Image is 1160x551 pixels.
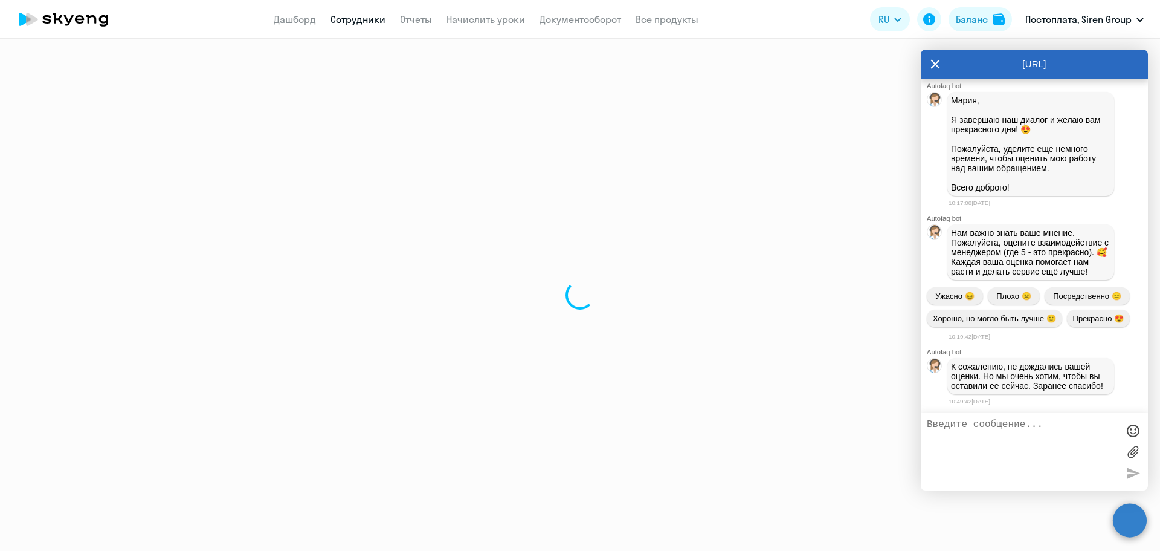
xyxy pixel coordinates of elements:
span: Прекрасно 😍 [1073,314,1124,323]
a: Сотрудники [330,13,385,25]
span: Хорошо, но могло быть лучше 🙂 [933,314,1056,323]
label: Лимит 10 файлов [1124,443,1142,461]
time: 10:19:42[DATE] [949,333,990,340]
span: Ужасно 😖 [935,292,974,301]
span: К сожалению, не дождались вашей оценки. Но мы очень хотим, чтобы вы оставили ее сейчас. Заранее с... [951,362,1103,391]
button: Постоплата, Siren Group [1019,5,1150,34]
button: RU [870,7,910,31]
a: Дашборд [274,13,316,25]
img: bot avatar [927,93,942,110]
span: Посредственно 😑 [1053,292,1121,301]
span: Плохо ☹️ [996,292,1031,301]
button: Посредственно 😑 [1045,287,1130,305]
span: RU [878,12,889,27]
div: Баланс [956,12,988,27]
a: Документооборот [540,13,621,25]
button: Прекрасно 😍 [1067,310,1130,327]
img: balance [993,13,1005,25]
button: Плохо ☹️ [988,287,1040,305]
button: Ужасно 😖 [927,287,983,305]
span: Нам важно знать ваше мнение. Пожалуйста, оцените взаимодействие с менеджером (где 5 - это прекрас... [951,228,1111,276]
a: Отчеты [400,13,432,25]
p: Постоплата, Siren Group [1025,12,1132,27]
img: bot avatar [927,225,942,243]
button: Хорошо, но могло быть лучше 🙂 [927,310,1062,327]
button: Балансbalance [949,7,1012,31]
p: Мария, Я завершаю наш диалог и желаю вам прекрасного дня! 😍 Пожалуйста, уделите еще немного време... [951,96,1110,192]
div: Autofaq bot [927,348,1148,356]
time: 10:49:42[DATE] [949,398,990,405]
time: 10:17:08[DATE] [949,200,990,206]
div: Autofaq bot [927,82,1148,90]
a: Все продукты [636,13,698,25]
a: Начислить уроки [446,13,525,25]
div: Autofaq bot [927,215,1148,222]
img: bot avatar [927,359,942,376]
